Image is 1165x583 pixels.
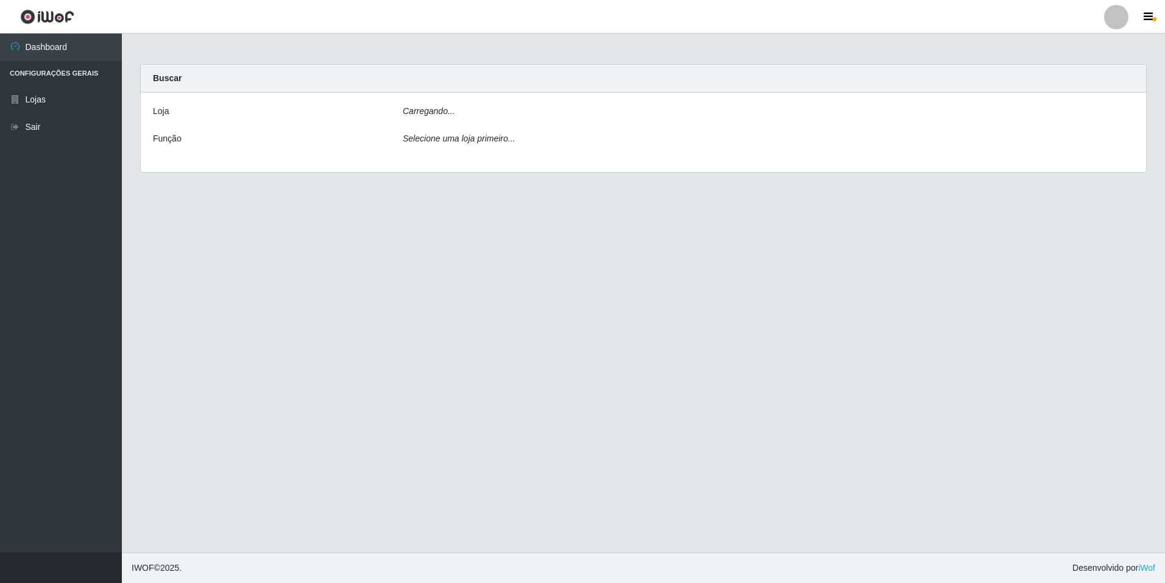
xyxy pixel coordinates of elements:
a: iWof [1138,563,1155,573]
img: CoreUI Logo [20,9,74,24]
span: IWOF [132,563,154,573]
label: Função [153,132,182,145]
span: Desenvolvido por [1072,562,1155,574]
label: Loja [153,105,169,118]
i: Selecione uma loja primeiro... [403,134,515,143]
i: Carregando... [403,106,455,116]
strong: Buscar [153,73,182,83]
span: © 2025 . [132,562,182,574]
